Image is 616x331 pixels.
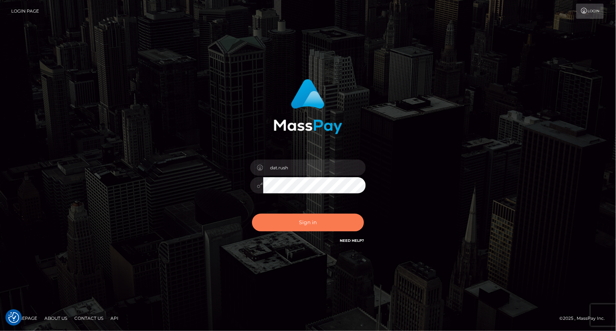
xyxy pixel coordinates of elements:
button: Sign in [252,214,364,231]
input: Username... [263,160,366,176]
a: About Us [42,313,70,324]
img: MassPay Login [274,79,342,134]
a: Homepage [8,313,40,324]
a: Login Page [11,4,39,19]
button: Consent Preferences [8,312,19,323]
a: API [108,313,121,324]
div: © 2025 , MassPay Inc. [560,314,611,322]
img: Revisit consent button [8,312,19,323]
a: Login [576,4,604,19]
a: Contact Us [71,313,106,324]
a: Need Help? [340,238,364,243]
